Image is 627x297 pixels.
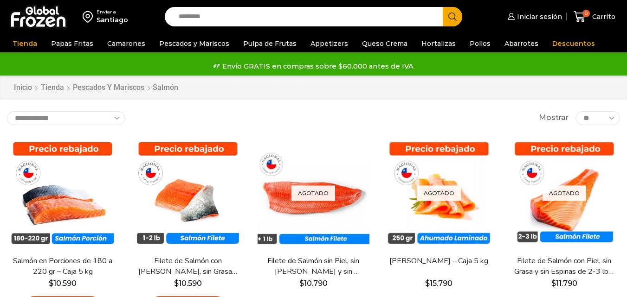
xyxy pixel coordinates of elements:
[543,185,586,201] p: Agotado
[49,279,77,288] bdi: 10.590
[417,185,461,201] p: Agotado
[263,256,363,277] a: Filete de Salmón sin Piel, sin [PERSON_NAME] y sin [PERSON_NAME] – Caja 10 Kg
[291,185,335,201] p: Agotado
[571,6,618,28] a: 0 Carrito
[582,10,590,17] span: 0
[83,9,97,25] img: address-field-icon.svg
[84,36,261,63] p: Los precios y el stock mostrados corresponden a . Para ver disponibilidad y precios en otras regi...
[8,35,42,52] a: Tienda
[97,15,128,25] div: Santiago
[174,279,179,288] span: $
[49,279,53,288] span: $
[13,82,178,93] nav: Breadcrumb
[72,82,145,93] a: Pescados y Mariscos
[417,35,460,52] a: Hortalizas
[551,279,577,288] bdi: 11.790
[425,279,452,288] bdi: 15.790
[357,35,412,52] a: Queso Crema
[46,35,98,52] a: Papas Fritas
[239,35,301,52] a: Pulpa de Frutas
[389,256,489,266] a: [PERSON_NAME] – Caja 5 kg
[108,68,156,84] button: Continuar
[425,279,430,288] span: $
[443,7,462,26] button: Search button
[505,7,562,26] a: Iniciar sesión
[138,256,238,277] a: Filete de Salmón con [PERSON_NAME], sin Grasa y sin Espinas 1-2 lb – Caja 10 Kg
[500,35,543,52] a: Abarrotes
[306,35,353,52] a: Appetizers
[7,111,125,125] select: Pedido de la tienda
[551,279,556,288] span: $
[590,12,615,21] span: Carrito
[539,113,569,123] span: Mostrar
[548,35,600,52] a: Descuentos
[13,82,32,93] a: Inicio
[13,256,113,277] a: Salmón en Porciones de 180 a 220 gr – Caja 5 kg
[465,35,495,52] a: Pollos
[514,256,614,277] a: Filete de Salmón con Piel, sin Grasa y sin Espinas de 2-3 lb – Premium – Caja 10 kg
[299,279,304,288] span: $
[40,82,65,93] a: Tienda
[161,68,237,84] button: Cambiar Dirección
[221,37,249,44] strong: Santiago
[299,279,328,288] bdi: 10.790
[174,279,202,288] bdi: 10.590
[515,12,562,21] span: Iniciar sesión
[97,9,128,15] div: Enviar a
